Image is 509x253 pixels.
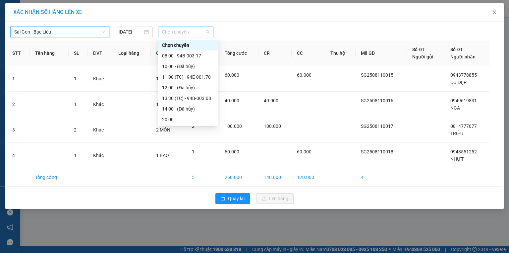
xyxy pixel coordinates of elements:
span: XÁC NHẬN SỐ HÀNG LÊN XE [13,9,82,15]
li: 0946 508 595 [3,23,126,31]
span: 0949619831 [450,98,477,103]
th: SL [69,41,87,66]
span: 1 [74,76,77,81]
td: Khác [88,143,113,168]
td: 5 [187,168,219,187]
td: 4 [7,143,30,168]
th: Tên hàng [30,41,69,66]
span: Số ĐT [412,47,425,52]
span: environment [38,16,43,21]
span: 0814777077 [450,124,477,129]
th: Ghi chú [151,41,187,66]
th: Tổng cước [219,41,258,66]
li: 995 [PERSON_NAME] [3,15,126,23]
td: 260.000 [219,168,258,187]
span: 60.000 [225,149,239,154]
div: Chọn chuyến [158,40,218,50]
span: Chọn chuyến [162,27,210,37]
span: 100.000 [264,124,281,129]
span: SG2508110018 [361,149,393,154]
span: Quay lại [228,195,245,202]
td: Tổng cộng [30,168,69,187]
span: 1 GIỎ ĐỎ [156,102,175,107]
span: 0943778855 [450,72,477,78]
span: 2 MÓN [156,127,170,132]
td: Khác [88,66,113,92]
span: 40.000 [264,98,278,103]
span: 2 [74,127,77,132]
th: CR [258,41,292,66]
td: 2 [7,92,30,117]
span: Số ĐT [450,47,463,52]
span: Sài Gòn - Bạc Liêu [14,27,105,37]
button: rollbackQuay lại [215,193,250,204]
span: 1 [192,149,195,154]
span: 1 BAO [156,153,169,158]
span: NHỰT [450,156,464,162]
b: GỬI : [GEOGRAPHIC_DATA] [3,42,115,52]
span: close [492,10,497,15]
input: 11/08/2025 [119,28,143,36]
span: CÔ ĐẸP [450,80,467,85]
span: 60.000 [297,149,311,154]
td: 1 [7,66,30,92]
span: phone [38,24,43,30]
div: 08:00 - 94B-003.17 [162,52,214,59]
span: NGA [450,105,460,111]
th: Thu hộ [325,41,356,66]
span: 1 [74,102,77,107]
span: 1 [74,153,77,158]
td: 140.000 [258,168,292,187]
td: 120.000 [292,168,325,187]
th: STT [7,41,30,66]
span: SG2508110017 [361,124,393,129]
th: ĐVT [88,41,113,66]
span: rollback [221,196,225,202]
div: 20:00 [162,116,214,123]
span: 1 THÙNG [156,76,175,81]
button: uploadLên hàng [256,193,294,204]
div: 14:00 - (Đã hủy) [162,105,214,113]
div: 11:00 (TC) - 94E-001.70 [162,73,214,81]
span: Người nhận [450,54,476,59]
span: 60.000 [297,72,311,78]
th: CC [292,41,325,66]
th: Mã GD [356,41,407,66]
div: 10:00 - (Đã hủy) [162,63,214,70]
span: SG2508110015 [361,72,393,78]
td: Khác [88,92,113,117]
span: 2 [192,124,195,129]
b: Nhà Xe Hà My [38,4,88,13]
button: Close [485,3,504,22]
td: 3 [7,117,30,143]
td: 4 [356,168,407,187]
td: Khác [88,117,113,143]
span: Người gửi [412,54,433,59]
span: 0948551252 [450,149,477,154]
div: Chọn chuyến [162,42,214,49]
th: Loại hàng [113,41,151,66]
span: 40.000 [225,98,239,103]
span: 60.000 [225,72,239,78]
span: SG2508110016 [361,98,393,103]
span: 100.000 [225,124,242,129]
span: TRIỆU [450,131,463,136]
div: 13:30 (TC) - 94B-003.08 [162,95,214,102]
div: 12:00 - (Đã hủy) [162,84,214,91]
